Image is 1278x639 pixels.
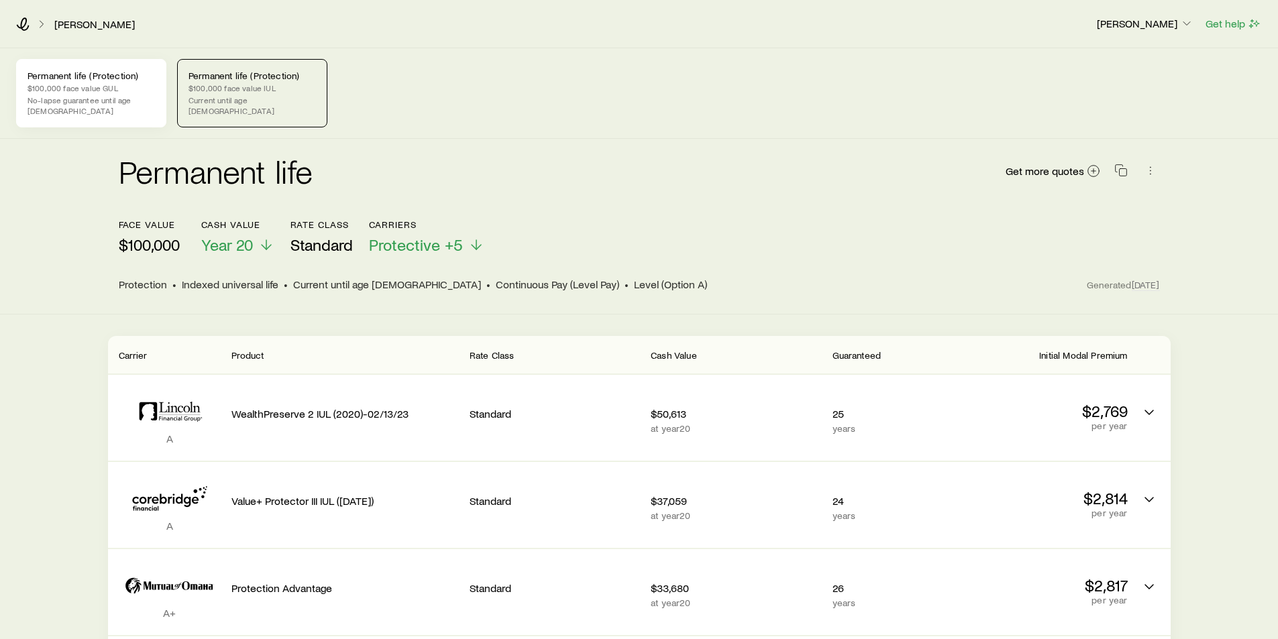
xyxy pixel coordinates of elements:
[1039,349,1127,361] span: Initial Modal Premium
[119,155,313,187] h2: Permanent life
[470,407,640,420] p: Standard
[290,219,353,255] button: Rate ClassStandard
[1205,16,1262,32] button: Get help
[119,519,221,532] p: A
[833,510,947,521] p: years
[119,432,221,445] p: A
[486,278,490,291] span: •
[957,576,1127,595] p: $2,817
[1005,164,1101,179] a: Get more quotes
[119,235,180,254] p: $100,000
[651,349,697,361] span: Cash Value
[28,95,155,116] p: No-lapse guarantee until age [DEMOGRAPHIC_DATA]
[189,82,316,93] p: $100,000 face value IUL
[369,219,484,230] p: Carriers
[957,402,1127,420] p: $2,769
[651,423,821,434] p: at year 20
[119,278,167,291] span: Protection
[651,407,821,420] p: $50,613
[833,597,947,608] p: years
[470,581,640,595] p: Standard
[369,219,484,255] button: CarriersProtective +5
[28,70,155,81] p: Permanent life (Protection)
[182,278,278,291] span: Indexed universal life
[119,219,180,230] p: face value
[28,82,155,93] p: $100,000 face value GUL
[231,581,459,595] p: Protection Advantage
[625,278,629,291] span: •
[1087,279,1159,291] span: Generated
[231,407,459,420] p: WealthPreserve 2 IUL (2020)-02/13/23
[833,407,947,420] p: 25
[651,597,821,608] p: at year 20
[957,595,1127,605] p: per year
[957,508,1127,518] p: per year
[201,219,274,230] p: Cash Value
[1096,16,1194,32] button: [PERSON_NAME]
[957,489,1127,508] p: $2,814
[651,581,821,595] p: $33,680
[231,494,459,508] p: Value+ Protector III IUL ([DATE])
[290,219,353,230] p: Rate Class
[957,420,1127,431] p: per year
[833,494,947,508] p: 24
[833,581,947,595] p: 26
[1006,166,1084,176] span: Get more quotes
[1132,279,1160,291] span: [DATE]
[369,235,463,254] span: Protective +5
[54,18,136,31] a: [PERSON_NAME]
[189,70,316,81] p: Permanent life (Protection)
[201,235,253,254] span: Year 20
[470,494,640,508] p: Standard
[201,219,274,255] button: Cash ValueYear 20
[1097,17,1193,30] p: [PERSON_NAME]
[293,278,481,291] span: Current until age [DEMOGRAPHIC_DATA]
[284,278,288,291] span: •
[172,278,176,291] span: •
[833,423,947,434] p: years
[119,606,221,620] p: A+
[651,494,821,508] p: $37,059
[651,510,821,521] p: at year 20
[634,278,707,291] span: Level (Option A)
[470,349,515,361] span: Rate Class
[119,349,148,361] span: Carrier
[496,278,619,291] span: Continuous Pay (Level Pay)
[189,95,316,116] p: Current until age [DEMOGRAPHIC_DATA]
[16,59,166,127] a: Permanent life (Protection)$100,000 face value GULNo-lapse guarantee until age [DEMOGRAPHIC_DATA]
[231,349,264,361] span: Product
[290,235,353,254] span: Standard
[833,349,882,361] span: Guaranteed
[177,59,327,127] a: Permanent life (Protection)$100,000 face value IULCurrent until age [DEMOGRAPHIC_DATA]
